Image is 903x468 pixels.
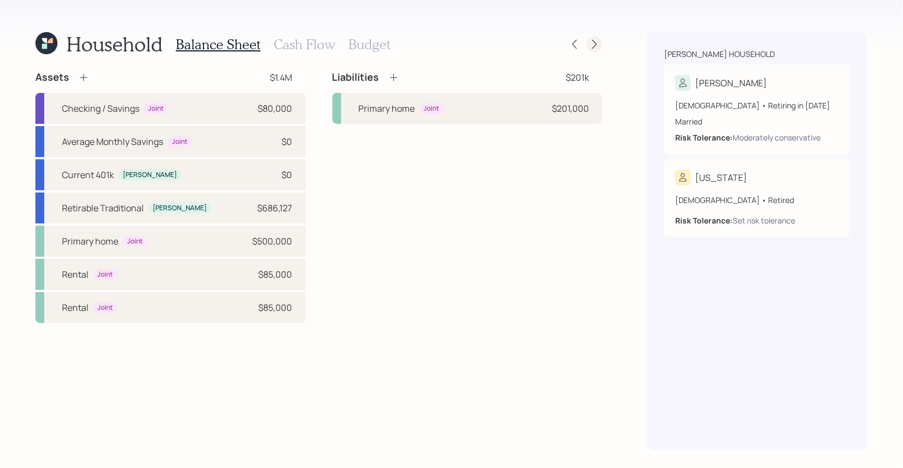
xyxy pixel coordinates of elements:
div: $80,000 [258,102,293,115]
div: Joint [172,137,187,147]
div: Joint [127,237,143,246]
div: Checking / Savings [62,102,139,115]
div: [PERSON_NAME] household [664,49,775,60]
div: Primary home [359,102,415,115]
b: Risk Tolerance: [675,215,733,226]
h3: Budget [348,37,390,53]
div: Joint [97,303,113,313]
div: [US_STATE] [695,171,747,184]
div: [DEMOGRAPHIC_DATA] • Retired [675,194,839,206]
div: Joint [97,270,113,279]
div: $201k [566,71,589,84]
div: $85,000 [259,301,293,314]
div: Moderately conservative [733,132,821,143]
div: [PERSON_NAME] [153,204,207,213]
div: [PERSON_NAME] [123,170,177,180]
div: Primary home [62,235,118,248]
div: [PERSON_NAME] [695,76,767,90]
div: $201,000 [552,102,589,115]
div: Joint [424,104,440,113]
div: $500,000 [253,235,293,248]
h3: Cash Flow [274,37,335,53]
div: $85,000 [259,268,293,281]
div: [DEMOGRAPHIC_DATA] • Retiring in [DATE] [675,100,839,111]
b: Risk Tolerance: [675,132,733,143]
div: $1.4M [270,71,293,84]
div: Rental [62,301,88,314]
div: $0 [282,135,293,148]
div: Joint [148,104,164,113]
div: Retirable Traditional [62,201,144,215]
div: Married [675,116,839,127]
div: $0 [282,168,293,181]
div: Average Monthly Savings [62,135,163,148]
div: Rental [62,268,88,281]
h3: Balance Sheet [176,37,260,53]
h1: Household [66,32,163,56]
div: $686,127 [258,201,293,215]
h4: Liabilities [332,71,379,84]
div: Set risk tolerance [733,215,795,226]
div: Current 401k [62,168,114,181]
h4: Assets [35,71,69,84]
